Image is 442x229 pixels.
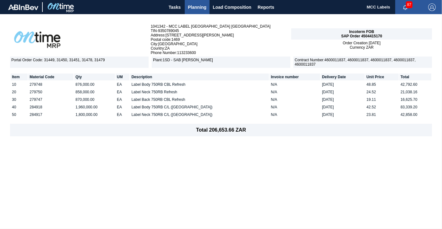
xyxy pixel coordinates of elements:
td: 10 [11,81,28,88]
span: Address : [STREET_ADDRESS][PERSON_NAME] [151,33,292,37]
td: EA [116,104,129,111]
td: 858,000.00 [74,89,115,95]
span: Load Composition [213,3,251,11]
td: [DATE] [321,111,365,118]
span: Portal Order Code : 31449, 31450, 31451, 31478, 31479 [10,57,149,68]
td: 19.11 [365,96,399,103]
span: 87 [406,1,412,8]
td: 870,000.00 [74,96,115,103]
td: 279747 [28,96,74,103]
img: Logout [428,3,436,11]
span: Country : ZA [151,46,292,51]
span: Plant : 1SD - SAB [PERSON_NAME] [152,57,290,68]
td: 42.52 [365,104,399,111]
td: 20 [11,89,28,95]
span: Order Creation [DATE] [343,41,381,45]
td: EA [116,111,129,118]
img: abOntimeLogoPreto.41694eb1.png [10,27,65,52]
td: [DATE] [321,96,365,103]
td: 279750 [28,89,74,95]
span: Planning [188,3,206,11]
span: Postal code : 1469 [151,37,292,42]
td: N/A [270,104,320,111]
th: Delivery Date [321,74,365,80]
td: N/A [270,111,320,118]
td: EA [116,81,129,88]
span: Contract Number : 4600011837, 4600011837, 4600011837, 4600011837, 4600011837 [293,57,432,68]
td: 21,038.16 [399,89,431,95]
th: Item [11,74,28,80]
td: N/A [270,81,320,88]
td: Label Neck 750RB Refresh [130,89,269,95]
td: [DATE] [321,104,365,111]
span: SAP Order 4504415170 [341,34,382,38]
td: 50 [11,111,28,118]
td: EA [116,89,129,95]
td: 24.52 [365,89,399,95]
th: Total [399,74,431,80]
td: 42,792.60 [399,81,431,88]
td: N/A [270,89,320,95]
img: TNhmsLtSVTkK8tSr43FrP2fwEKptu5GPRR3wAAAABJRU5ErkJggg== [8,4,38,10]
th: UM [116,74,129,80]
td: 16,625.70 [399,96,431,103]
footer: Total 206,653.66 ZAR [10,124,432,136]
td: 284917 [28,111,74,118]
th: Invoice number [270,74,320,80]
td: 40 [11,104,28,111]
span: TIN - 9350789045 [151,29,292,33]
td: Label Body 750RB CBL Refresh [130,81,269,88]
td: Label Body 750RB C/L ([GEOGRAPHIC_DATA]) [130,104,269,111]
td: 42,858.00 [399,111,431,118]
span: Tasks [168,3,182,11]
td: 23.81 [365,111,399,118]
td: 1,960,000.00 [74,104,115,111]
button: Notifications [395,3,415,12]
th: Unit Price [365,74,399,80]
th: Qty [74,74,115,80]
span: Phone Number : 113233600 [151,51,292,55]
span: City : [GEOGRAPHIC_DATA] [151,42,292,46]
td: 30 [11,96,28,103]
td: 284918 [28,104,74,111]
td: 279748 [28,81,74,88]
td: N/A [270,96,320,103]
span: Incoterm FOB [349,30,374,34]
td: [DATE] [321,89,365,95]
span: Currency ZAR [350,45,374,50]
td: 876,000.00 [74,81,115,88]
span: Reports [258,3,274,11]
td: EA [116,96,129,103]
td: [DATE] [321,81,365,88]
td: 1,800,000.00 [74,111,115,118]
th: Description [130,74,269,80]
td: 48.85 [365,81,399,88]
span: 1041342 - MCC LABEL [GEOGRAPHIC_DATA] [GEOGRAPHIC_DATA] [151,24,292,29]
td: 83,339.20 [399,104,431,111]
td: Label Back 750RB CBL Refresh [130,96,269,103]
td: Label Neck 750RB C/L ([GEOGRAPHIC_DATA]) [130,111,269,118]
th: Material Code [28,74,74,80]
